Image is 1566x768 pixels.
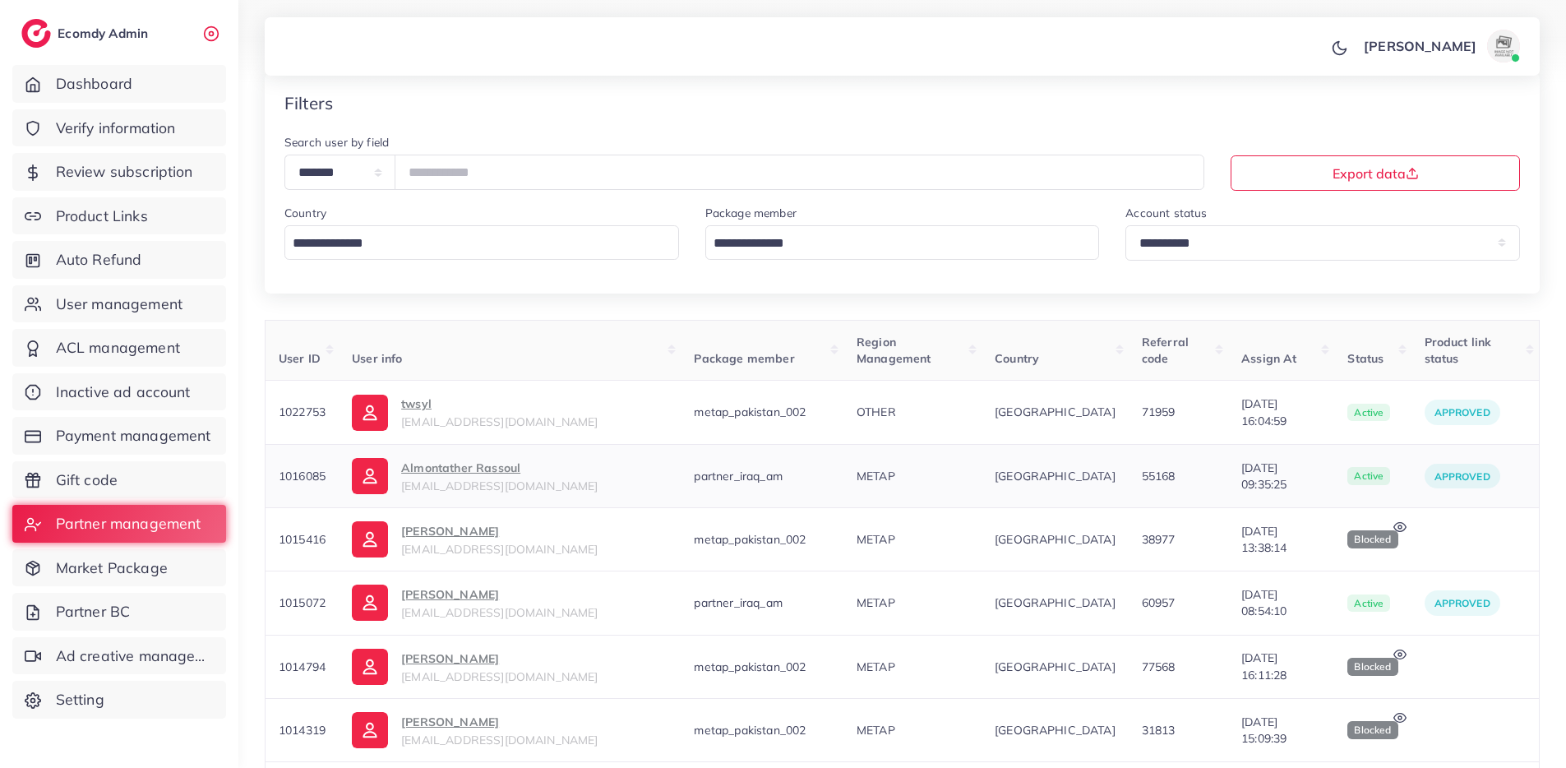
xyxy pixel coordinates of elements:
[995,595,1116,611] span: [GEOGRAPHIC_DATA]
[995,722,1116,738] span: [GEOGRAPHIC_DATA]
[284,225,679,260] div: Search for option
[284,205,326,221] label: Country
[1333,167,1419,180] span: Export data
[857,723,895,738] span: METAP
[12,637,226,675] a: Ad creative management
[58,25,152,41] h2: Ecomdy Admin
[352,585,668,621] a: [PERSON_NAME][EMAIL_ADDRESS][DOMAIN_NAME]
[12,505,226,543] a: Partner management
[694,351,794,366] span: Package member
[694,405,806,419] span: metap_pakistan_002
[857,595,895,610] span: METAP
[1142,723,1176,738] span: 31813
[1142,469,1176,483] span: 55168
[857,405,896,419] span: OTHER
[12,285,226,323] a: User management
[694,723,806,738] span: metap_pakistan_002
[352,712,668,748] a: [PERSON_NAME][EMAIL_ADDRESS][DOMAIN_NAME]
[56,382,191,403] span: Inactive ad account
[352,458,388,494] img: ic-user-info.36bf1079.svg
[401,669,598,684] span: [EMAIL_ADDRESS][DOMAIN_NAME]
[401,521,598,541] p: [PERSON_NAME]
[995,531,1116,548] span: [GEOGRAPHIC_DATA]
[12,65,226,103] a: Dashboard
[1347,530,1397,548] span: blocked
[1347,595,1390,613] span: active
[1347,721,1397,739] span: blocked
[352,585,388,621] img: ic-user-info.36bf1079.svg
[1241,523,1321,557] span: [DATE] 13:38:14
[56,294,182,315] span: User management
[12,593,226,631] a: Partner BC
[12,329,226,367] a: ACL management
[284,93,333,113] h4: Filters
[352,351,402,366] span: User info
[12,241,226,279] a: Auto Refund
[12,153,226,191] a: Review subscription
[56,425,211,446] span: Payment management
[56,249,142,271] span: Auto Refund
[705,205,797,221] label: Package member
[12,197,226,235] a: Product Links
[56,513,201,534] span: Partner management
[1347,467,1390,485] span: active
[56,337,180,359] span: ACL management
[279,532,326,547] span: 1015416
[694,532,806,547] span: metap_pakistan_002
[1487,30,1520,62] img: avatar
[1241,460,1321,493] span: [DATE] 09:35:25
[1241,396,1321,429] span: [DATE] 16:04:59
[401,394,598,414] p: twsyl
[352,394,668,430] a: twsyl[EMAIL_ADDRESS][DOMAIN_NAME]
[1364,36,1476,56] p: [PERSON_NAME]
[401,733,598,747] span: [EMAIL_ADDRESS][DOMAIN_NAME]
[401,458,598,478] p: Almontather Rassoul
[1241,351,1296,366] span: Assign At
[1142,659,1176,674] span: 77568
[1241,586,1321,620] span: [DATE] 08:54:10
[694,659,806,674] span: metap_pakistan_002
[694,595,782,610] span: partner_iraq_am
[1241,714,1321,747] span: [DATE] 15:09:39
[857,469,895,483] span: METAP
[995,659,1116,675] span: [GEOGRAPHIC_DATA]
[279,595,326,610] span: 1015072
[401,585,598,604] p: [PERSON_NAME]
[12,417,226,455] a: Payment management
[12,109,226,147] a: Verify information
[1347,351,1384,366] span: Status
[56,601,131,622] span: Partner BC
[284,134,389,150] label: Search user by field
[401,605,598,620] span: [EMAIL_ADDRESS][DOMAIN_NAME]
[279,405,326,419] span: 1022753
[56,557,168,579] span: Market Package
[1231,155,1520,191] button: Export data
[12,461,226,499] a: Gift code
[56,689,104,710] span: Setting
[708,231,1079,257] input: Search for option
[857,659,895,674] span: METAP
[401,649,598,669] p: [PERSON_NAME]
[56,206,148,227] span: Product Links
[401,414,598,429] span: [EMAIL_ADDRESS][DOMAIN_NAME]
[1347,658,1397,676] span: blocked
[1434,597,1490,609] span: Approved
[1434,406,1490,419] span: Approved
[1142,405,1176,419] span: 71959
[352,395,388,431] img: ic-user-info.36bf1079.svg
[1142,532,1176,547] span: 38977
[1347,404,1390,422] span: active
[1355,30,1527,62] a: [PERSON_NAME]avatar
[352,521,388,557] img: ic-user-info.36bf1079.svg
[12,681,226,719] a: Setting
[1241,650,1321,683] span: [DATE] 16:11:28
[1425,335,1492,366] span: Product link status
[705,225,1100,260] div: Search for option
[21,19,152,48] a: logoEcomdy Admin
[1142,595,1176,610] span: 60957
[287,231,658,257] input: Search for option
[56,73,132,95] span: Dashboard
[995,404,1116,420] span: [GEOGRAPHIC_DATA]
[401,542,598,557] span: [EMAIL_ADDRESS][DOMAIN_NAME]
[352,521,668,557] a: [PERSON_NAME][EMAIL_ADDRESS][DOMAIN_NAME]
